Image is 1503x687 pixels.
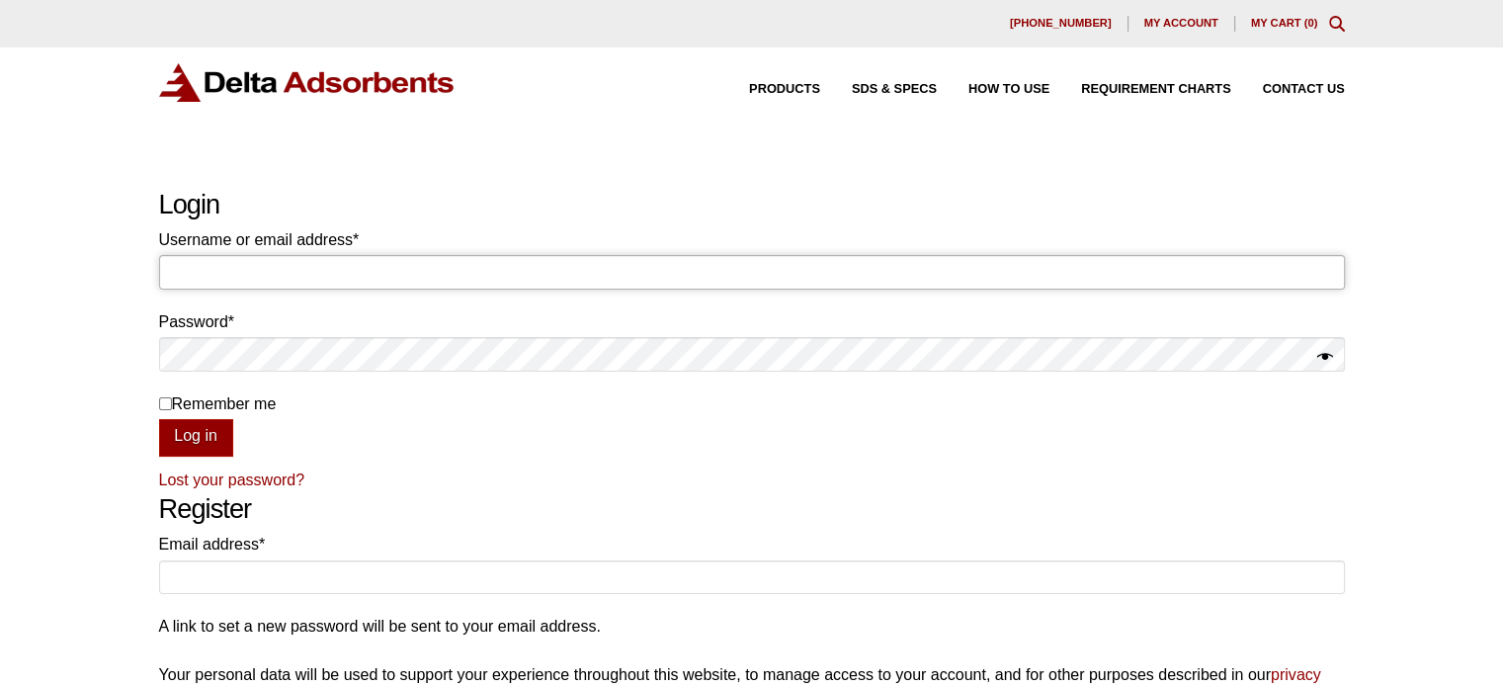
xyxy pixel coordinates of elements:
[1263,83,1345,96] span: Contact Us
[968,83,1049,96] span: How to Use
[159,189,1345,221] h2: Login
[1231,83,1345,96] a: Contact Us
[717,83,820,96] a: Products
[1010,18,1112,29] span: [PHONE_NUMBER]
[159,419,233,457] button: Log in
[749,83,820,96] span: Products
[159,472,305,488] a: Lost your password?
[820,83,937,96] a: SDS & SPECS
[1144,18,1218,29] span: My account
[159,531,1345,558] label: Email address
[994,16,1128,32] a: [PHONE_NUMBER]
[159,308,1345,335] label: Password
[1081,83,1230,96] span: Requirement Charts
[1049,83,1230,96] a: Requirement Charts
[937,83,1049,96] a: How to Use
[159,63,456,102] img: Delta Adsorbents
[1251,17,1318,29] a: My Cart (0)
[852,83,937,96] span: SDS & SPECS
[172,395,277,412] span: Remember me
[1128,16,1235,32] a: My account
[1329,16,1345,32] div: Toggle Modal Content
[159,226,1345,253] label: Username or email address
[159,613,1345,640] p: A link to set a new password will be sent to your email address.
[1317,344,1333,372] button: Show password
[159,493,1345,526] h2: Register
[159,397,172,410] input: Remember me
[1307,17,1313,29] span: 0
